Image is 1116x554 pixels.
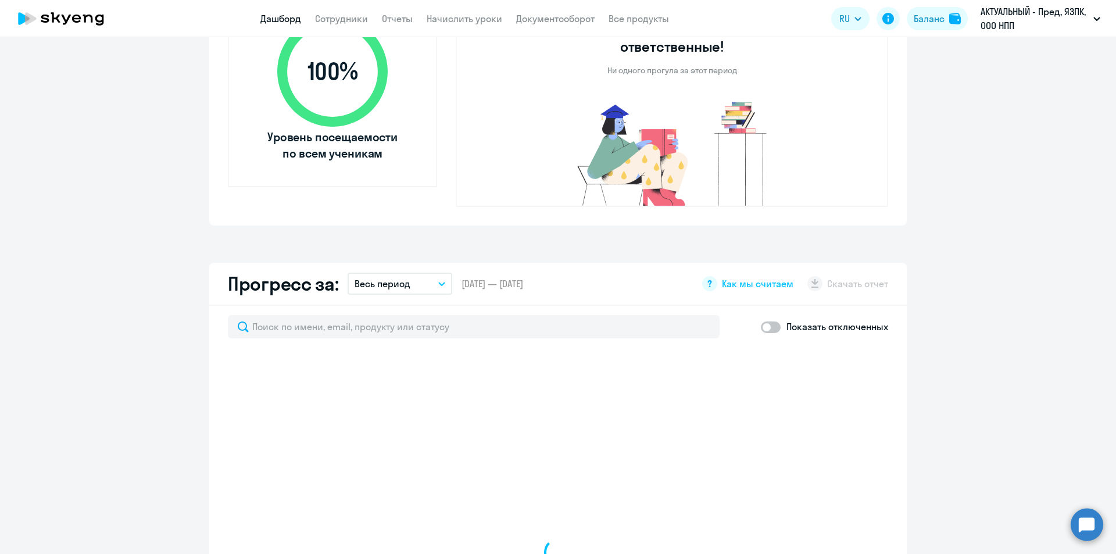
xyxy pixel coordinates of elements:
button: АКТУАЛЬНЫЙ - Пред, ЯЗПК, ООО НПП [975,5,1106,33]
span: Как мы считаем [722,277,793,290]
span: 100 % [266,58,399,85]
span: [DATE] — [DATE] [462,277,523,290]
span: Уровень посещаемости по всем ученикам [266,129,399,162]
img: no-truants [556,99,789,206]
input: Поиск по имени, email, продукту или статусу [228,315,720,338]
p: Весь период [355,277,410,291]
h2: Прогресс за: [228,272,338,295]
p: Показать отключенных [786,320,888,334]
span: RU [839,12,850,26]
button: Весь период [348,273,452,295]
a: Все продукты [609,13,669,24]
img: balance [949,13,961,24]
p: Ни одного прогула за этот период [607,65,737,76]
a: Документооборот [516,13,595,24]
div: Баланс [914,12,945,26]
a: Начислить уроки [427,13,502,24]
button: Балансbalance [907,7,968,30]
p: АКТУАЛЬНЫЙ - Пред, ЯЗПК, ООО НПП [981,5,1089,33]
a: Дашборд [260,13,301,24]
a: Отчеты [382,13,413,24]
a: Сотрудники [315,13,368,24]
button: RU [831,7,870,30]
